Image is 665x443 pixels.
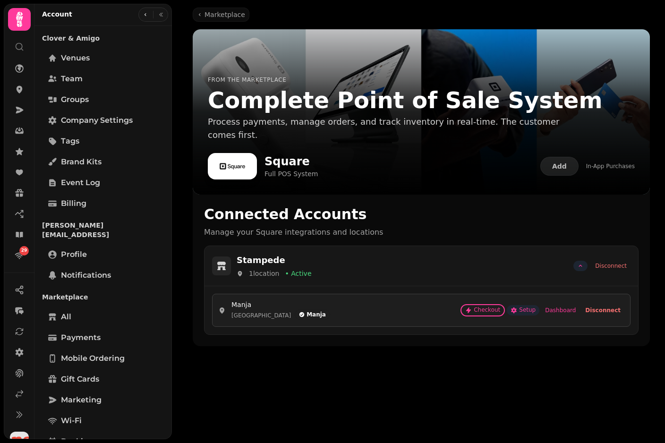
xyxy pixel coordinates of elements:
span: Checkout [465,307,500,314]
span: Tags [61,136,79,147]
span: Add [552,163,567,170]
span: In-App Purchases [586,162,635,170]
a: 29 [10,246,29,265]
a: Wi-Fi [42,411,164,430]
a: Gift cards [42,370,164,389]
div: Manja [295,309,330,320]
a: Billing [42,194,164,213]
button: Checkout [460,304,505,316]
span: Marketing [61,394,102,406]
button: Disconnect [591,261,631,271]
a: Brand Kits [42,153,164,171]
p: Manage your Square integrations and locations [204,227,639,238]
a: Venues [42,49,164,68]
span: Marketplace [205,10,245,19]
p: Process payments, manage orders, and track inventory in real-time. The customer comes first. [208,115,571,142]
a: Tags [42,132,164,151]
span: Company settings [61,115,133,126]
span: Notifications [61,270,111,281]
span: Payments [61,332,101,343]
span: Event log [61,177,100,188]
button: Disconnect [581,306,624,315]
a: Marketing [42,391,164,409]
span: Dashboard [545,307,576,313]
p: [PERSON_NAME][EMAIL_ADDRESS] [42,217,164,243]
span: Gift cards [61,374,99,385]
span: Billing [61,198,86,209]
span: Profile [61,249,87,260]
span: [GEOGRAPHIC_DATA] [231,312,291,319]
h2: Square [264,154,318,169]
span: Venues [61,52,90,64]
span: Wi-Fi [61,415,82,426]
h1: Complete Point of Sale System [208,89,635,111]
span: 29 [21,247,27,254]
p: Clover & Amigo [42,30,164,47]
button: Dashboard [541,306,580,315]
button: Add [540,157,579,176]
a: Payments [42,328,164,347]
button: Setup [507,305,539,315]
span: • Active [285,269,311,278]
a: Profile [42,245,164,264]
p: Marketplace [42,289,164,306]
a: Notifications [42,266,164,285]
span: Groups [61,94,89,105]
h2: Account [42,9,72,19]
img: Square [213,159,251,174]
span: Disconnect [585,307,621,313]
a: All [42,307,164,326]
h5: Manja [231,300,455,309]
a: Groups [42,90,164,109]
h3: Stampede [237,254,312,267]
span: From the Marketplace [208,77,286,83]
h2: Connected Accounts [204,206,639,223]
a: Mobile ordering [42,349,164,368]
a: Event log [42,173,164,192]
span: All [61,311,71,323]
span: Disconnect [595,263,627,269]
a: Marketplace [193,8,249,22]
span: Mobile ordering [61,353,125,364]
span: Team [61,73,83,85]
a: Team [42,69,164,88]
span: Setup [511,307,536,314]
span: Brand Kits [61,156,102,168]
span: 1 location [249,269,279,278]
p: Full POS System [264,169,318,179]
a: Company settings [42,111,164,130]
